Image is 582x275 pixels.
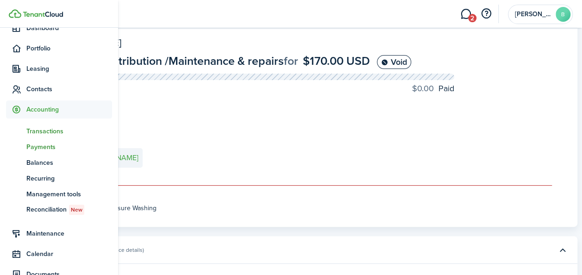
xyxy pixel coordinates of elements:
avatar-text: B [556,7,570,22]
explanation-title: Void reason [76,191,552,200]
explanation-description: Driveway Pressure Washing [76,203,552,213]
progress-caption-label-value: $0.00 [412,82,434,95]
span: for [284,52,298,69]
a: Dashboard [6,19,112,37]
span: New [71,206,82,214]
status: Void [377,55,411,69]
a: Management tools [6,186,112,202]
button: Toggle accordion [555,242,570,258]
span: Betty [515,11,552,18]
span: Payments [26,142,112,152]
a: Payments [6,139,112,155]
span: Recurring [26,174,112,183]
span: Portfolio [26,44,112,53]
a: ReconciliationNew [6,202,112,218]
span: Reconciliation [26,205,112,215]
span: Transactions [26,126,112,136]
span: Owner contribution / Maintenance & repairs [63,52,284,69]
a: Balances [6,155,112,170]
panel-main-subtitle: (Invoice details) [105,246,144,254]
a: Recurring [6,170,112,186]
button: Open resource center [478,6,494,22]
span: Dashboard [26,23,112,33]
span: Maintenance [26,229,112,238]
span: Calendar [26,249,112,259]
img: TenantCloud [9,9,21,18]
span: Leasing [26,64,112,74]
span: Management tools [26,189,112,199]
a: Transactions [6,123,112,139]
span: Accounting [26,105,112,114]
span: Contacts [26,84,112,94]
span: Balances [26,158,112,168]
span: $170.00 USD [303,52,370,69]
progress-caption-label: Paid [412,82,454,95]
img: TenantCloud [23,12,63,17]
span: 2 [468,14,476,22]
a: Messaging [457,2,475,26]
